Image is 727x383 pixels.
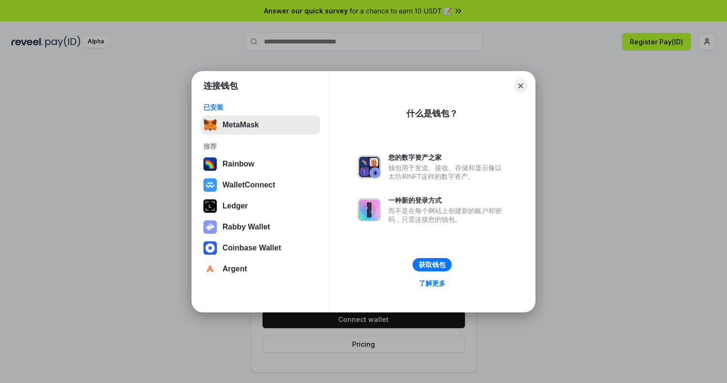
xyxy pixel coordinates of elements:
img: svg+xml,%3Csvg%20width%3D%22120%22%20height%3D%22120%22%20viewBox%3D%220%200%20120%20120%22%20fil... [203,157,217,171]
button: Coinbase Wallet [201,238,320,258]
div: Argent [222,265,247,273]
button: Rabby Wallet [201,217,320,237]
div: 您的数字资产之家 [388,153,506,162]
img: svg+xml,%3Csvg%20xmlns%3D%22http%3A%2F%2Fwww.w3.org%2F2000%2Fsvg%22%20fill%3D%22none%22%20viewBox... [358,198,381,221]
a: 了解更多 [413,277,451,290]
button: Rainbow [201,155,320,174]
div: 了解更多 [419,279,445,288]
img: svg+xml,%3Csvg%20xmlns%3D%22http%3A%2F%2Fwww.w3.org%2F2000%2Fsvg%22%20fill%3D%22none%22%20viewBox... [358,155,381,178]
div: MetaMask [222,121,259,129]
div: WalletConnect [222,181,275,189]
div: Rabby Wallet [222,223,270,231]
div: 什么是钱包？ [406,108,458,119]
button: Close [514,79,527,93]
div: 获取钱包 [419,260,445,269]
div: 而不是在每个网站上创建新的账户和密码，只需连接您的钱包。 [388,207,506,224]
button: Argent [201,259,320,279]
img: svg+xml,%3Csvg%20xmlns%3D%22http%3A%2F%2Fwww.w3.org%2F2000%2Fsvg%22%20width%3D%2228%22%20height%3... [203,199,217,213]
button: 获取钱包 [413,258,452,271]
div: Coinbase Wallet [222,244,281,252]
button: MetaMask [201,115,320,135]
img: svg+xml,%3Csvg%20fill%3D%22none%22%20height%3D%2233%22%20viewBox%3D%220%200%2035%2033%22%20width%... [203,118,217,132]
h1: 连接钱包 [203,80,238,92]
img: svg+xml,%3Csvg%20xmlns%3D%22http%3A%2F%2Fwww.w3.org%2F2000%2Fsvg%22%20fill%3D%22none%22%20viewBox... [203,220,217,234]
img: svg+xml,%3Csvg%20width%3D%2228%22%20height%3D%2228%22%20viewBox%3D%220%200%2028%2028%22%20fill%3D... [203,241,217,255]
div: 已安装 [203,103,317,112]
div: Rainbow [222,160,254,168]
button: WalletConnect [201,176,320,195]
div: 推荐 [203,142,317,151]
div: Ledger [222,202,248,210]
img: svg+xml,%3Csvg%20width%3D%2228%22%20height%3D%2228%22%20viewBox%3D%220%200%2028%2028%22%20fill%3D... [203,262,217,276]
div: 钱包用于发送、接收、存储和显示像以太坊和NFT这样的数字资产。 [388,164,506,181]
img: svg+xml,%3Csvg%20width%3D%2228%22%20height%3D%2228%22%20viewBox%3D%220%200%2028%2028%22%20fill%3D... [203,178,217,192]
div: 一种新的登录方式 [388,196,506,205]
button: Ledger [201,197,320,216]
